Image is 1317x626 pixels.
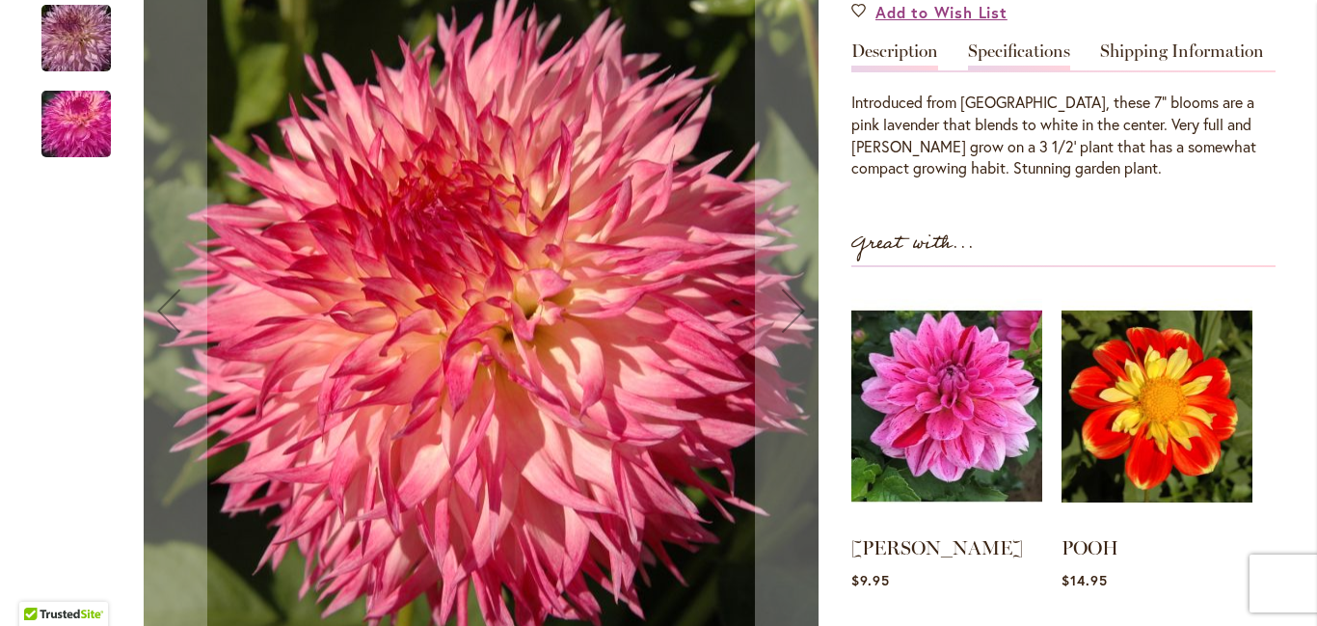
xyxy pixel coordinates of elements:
strong: Great with... [851,228,975,259]
span: $9.95 [851,571,890,589]
div: Introduced from [GEOGRAPHIC_DATA], these 7" blooms are a pink lavender that blends to white in th... [851,92,1276,179]
span: $14.95 [1062,571,1108,589]
a: Specifications [968,42,1070,70]
a: [PERSON_NAME] [851,536,1023,559]
img: CHA CHING [851,286,1042,526]
div: PINELANDS PRINCESS [41,71,111,157]
a: Description [851,42,938,70]
a: POOH [1062,536,1118,559]
img: POOH [1062,286,1252,526]
img: PINELANDS PRINCESS [7,77,146,170]
span: Add to Wish List [875,1,1008,23]
div: Detailed Product Info [851,42,1276,179]
iframe: Launch Accessibility Center [14,558,68,612]
a: Shipping Information [1100,42,1264,70]
a: Add to Wish List [851,1,1008,23]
